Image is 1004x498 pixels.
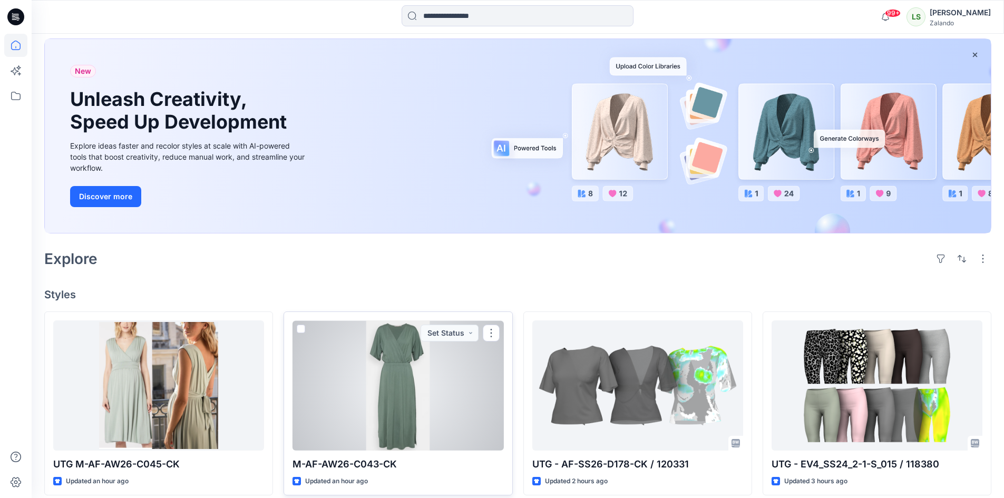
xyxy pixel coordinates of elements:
a: Discover more [70,186,307,207]
p: Updated an hour ago [66,476,129,487]
div: [PERSON_NAME] [930,6,991,19]
p: Updated an hour ago [305,476,368,487]
p: UTG - AF-SS26-D178-CK / 120331 [532,457,743,472]
h2: Explore [44,250,98,267]
h1: Unleash Creativity, Speed Up Development [70,88,291,133]
p: UTG - EV4_SS24_2-1-S_015 / 118380 [772,457,982,472]
h4: Styles [44,288,991,301]
a: UTG - AF-SS26-D178-CK / 120331 [532,320,743,451]
button: Discover more [70,186,141,207]
p: Updated 2 hours ago [545,476,608,487]
div: Zalando [930,19,991,27]
div: Explore ideas faster and recolor styles at scale with AI-powered tools that boost creativity, red... [70,140,307,173]
span: New [75,65,91,77]
a: UTG - EV4_SS24_2-1-S_015 / 118380 [772,320,982,451]
p: Updated 3 hours ago [784,476,847,487]
span: 99+ [885,9,901,17]
p: M-AF-AW26-C043-CK [293,457,503,472]
div: LS [906,7,925,26]
a: M-AF-AW26-C043-CK [293,320,503,451]
p: UTG M-AF-AW26-C045-CK [53,457,264,472]
a: UTG M-AF-AW26-C045-CK [53,320,264,451]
